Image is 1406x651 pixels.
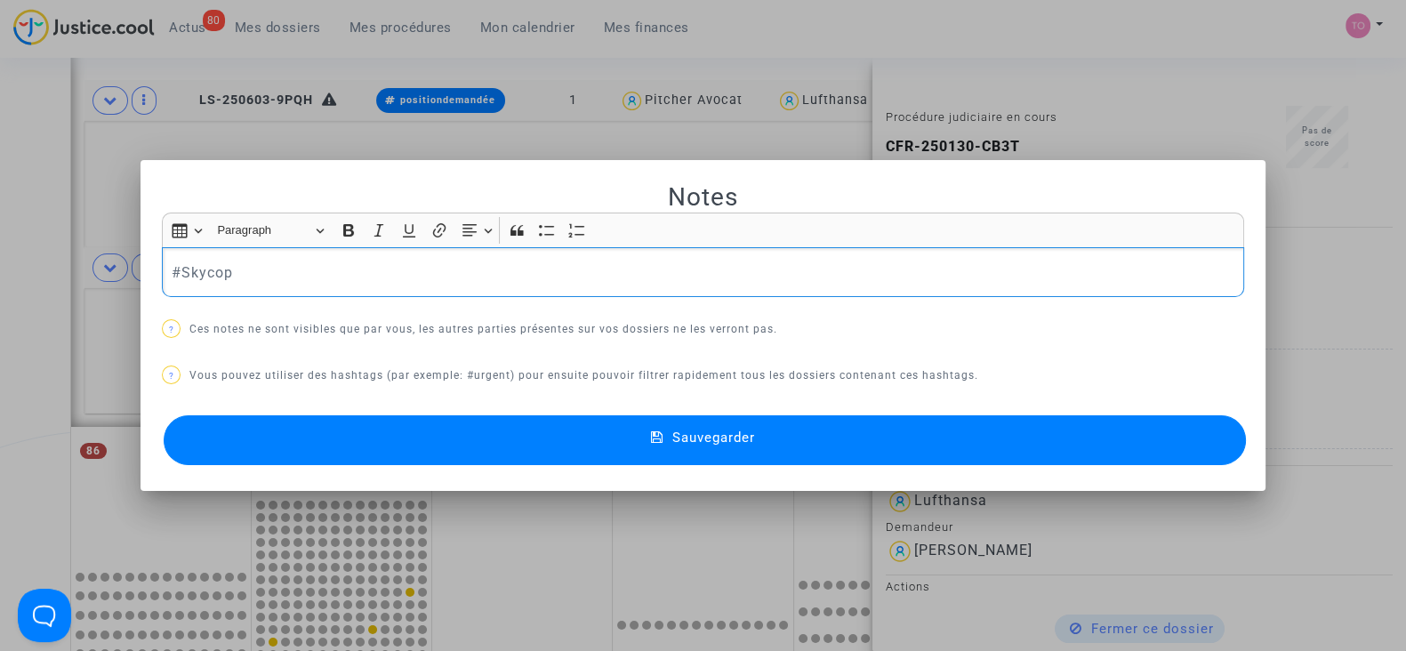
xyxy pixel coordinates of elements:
[172,261,1235,284] p: #Skycop
[162,318,1244,341] p: Ces notes ne sont visibles que par vous, les autres parties présentes sur vos dossiers ne les ver...
[164,415,1246,465] button: Sauvegarder
[162,213,1244,247] div: Editor toolbar
[162,365,1244,387] p: Vous pouvez utiliser des hashtags (par exemple: #urgent) pour ensuite pouvoir filtrer rapidement ...
[672,430,755,446] span: Sauvegarder
[169,371,174,381] span: ?
[162,181,1244,213] h2: Notes
[217,220,309,241] span: Paragraph
[169,325,174,334] span: ?
[18,589,71,642] iframe: Help Scout Beacon - Open
[210,217,333,245] button: Paragraph
[162,247,1244,297] div: Rich Text Editor, main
